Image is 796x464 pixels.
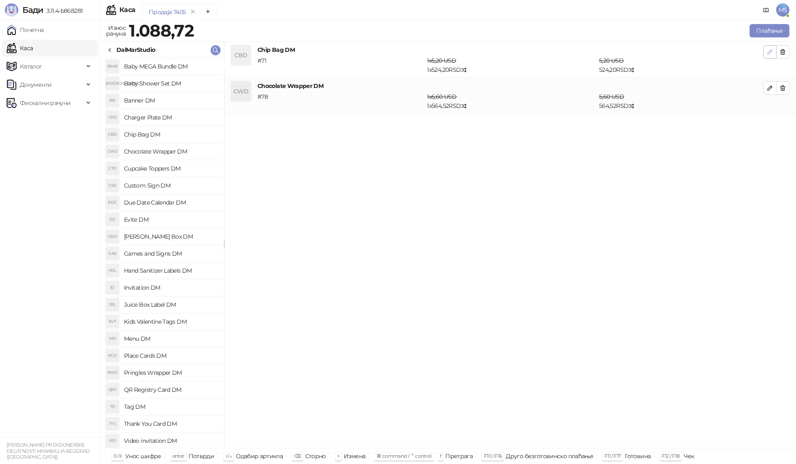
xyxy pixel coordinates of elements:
h4: Place Cards DM [124,349,217,362]
a: Почетна [7,22,44,38]
div: KVT [106,315,119,328]
h4: Baby Shower Set DM [124,77,217,90]
div: # 71 [256,56,425,74]
span: Фискални рачуни [20,95,70,111]
div: 1 x 524,20 RSD [425,56,597,74]
span: ↑/↓ [225,453,232,459]
button: Add tab [200,3,216,20]
div: CTD [106,162,119,175]
h4: QR Registry Card DM [124,383,217,396]
h4: Baby MEGA Bundle DM [124,60,217,73]
h4: Hand Sanitizer Labels DM [124,264,217,277]
div: BMB [106,60,119,73]
div: DalMarStudio [116,45,155,54]
span: Бади [22,5,43,15]
div: GBD [106,230,119,243]
div: HSL [106,264,119,277]
h4: Tag DM [124,400,217,413]
div: CWD [231,81,251,101]
div: Сторно [305,451,326,462]
span: 0-9 [114,453,121,459]
span: 3.11.4-b868281 [43,7,83,15]
span: Документи [20,76,51,93]
div: Одабир артикла [236,451,283,462]
div: MD [106,332,119,345]
div: 1 x 564,52 RSD [425,92,597,110]
span: 1 x 5,20 USD [427,57,456,64]
h4: Custom Sign DM [124,179,217,192]
h4: Games and Signs DM [124,247,217,260]
span: enter [172,453,184,459]
h4: Kids Valentine Tags DM [124,315,217,328]
span: 5,60 USD [599,93,624,100]
div: Претрага [445,451,473,462]
h4: Chip Bag DM [124,128,217,141]
h4: Video invitation DM [124,434,217,447]
h4: Cupcake Toppers DM [124,162,217,175]
img: Logo [5,3,18,17]
span: Каталог [20,58,42,75]
span: 5,20 USD [599,57,624,64]
div: JBL [106,298,119,311]
div: Готовина [625,451,650,462]
div: grid [100,58,224,448]
div: PCD [106,349,119,362]
h4: Due Date Calendar DM [124,196,217,209]
div: TD [106,400,119,413]
div: QRC [106,383,119,396]
small: [PERSON_NAME] PR DIZAJNERSKE DELATNOSTI MARABILLIA BEOGRAD ([GEOGRAPHIC_DATA]) [7,442,90,460]
div: 564,52 RSD [597,92,765,110]
h4: Chocolate Wrapper DM [124,145,217,158]
span: ⌫ [294,453,301,459]
h4: Chocolate Wrapper DM [257,81,763,90]
div: CPD [106,111,119,124]
h4: Pringles Wrapper DM [124,366,217,379]
strong: 1.088,72 [129,20,194,41]
span: F12 / F18 [662,453,680,459]
div: GAS [106,247,119,260]
div: PWD [106,366,119,379]
div: CBD [106,128,119,141]
h4: Invitation DM [124,281,217,294]
div: DDC [106,196,119,209]
div: Друго безготовинско плаћање [506,451,593,462]
button: remove [187,8,198,15]
a: Документација [760,3,773,17]
h4: Evite DM [124,213,217,226]
span: F10 / F16 [484,453,502,459]
h4: Charger Plate DM [124,111,217,124]
div: 524,20 RSD [597,56,765,74]
div: Унос шифре [125,451,161,462]
span: MS [776,3,789,17]
h4: Juice Box Label DM [124,298,217,311]
div: CWD [106,145,119,158]
h4: Menu DM [124,332,217,345]
h4: Thank You Card DM [124,417,217,430]
div: Износ рачуна [104,22,127,39]
div: Чек [684,451,694,462]
div: Продаја 7405 [149,7,186,17]
div: Измена [344,451,365,462]
h4: Banner DM [124,94,217,107]
div: VID [106,434,119,447]
div: BD [106,94,119,107]
span: F11 / F17 [604,453,621,459]
h4: [PERSON_NAME] Box DM [124,230,217,243]
div: ID [106,281,119,294]
h4: Chip Bag DM [257,45,763,54]
span: + [337,453,340,459]
a: Каса [7,40,33,56]
div: CSD [106,179,119,192]
button: Плаћање [750,24,789,37]
div: TYC [106,417,119,430]
div: # 78 [256,92,425,110]
span: f [440,453,441,459]
div: ED [106,213,119,226]
span: ⌘ command / ⌃ control [376,453,432,459]
div: [MEDICAL_DATA] [106,77,119,90]
div: Каса [119,7,135,13]
div: Потврди [189,451,214,462]
div: CBD [231,45,251,65]
span: 1 x 5,60 USD [427,93,456,100]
